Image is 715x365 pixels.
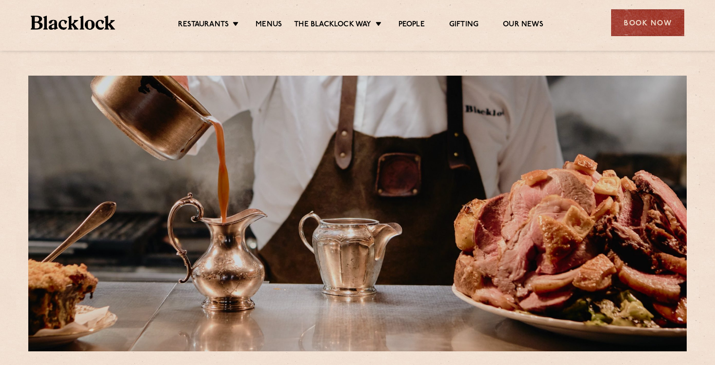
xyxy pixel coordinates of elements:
[294,20,371,31] a: The Blacklock Way
[256,20,282,31] a: Menus
[449,20,478,31] a: Gifting
[503,20,543,31] a: Our News
[31,16,115,30] img: BL_Textured_Logo-footer-cropped.svg
[611,9,684,36] div: Book Now
[178,20,229,31] a: Restaurants
[398,20,425,31] a: People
